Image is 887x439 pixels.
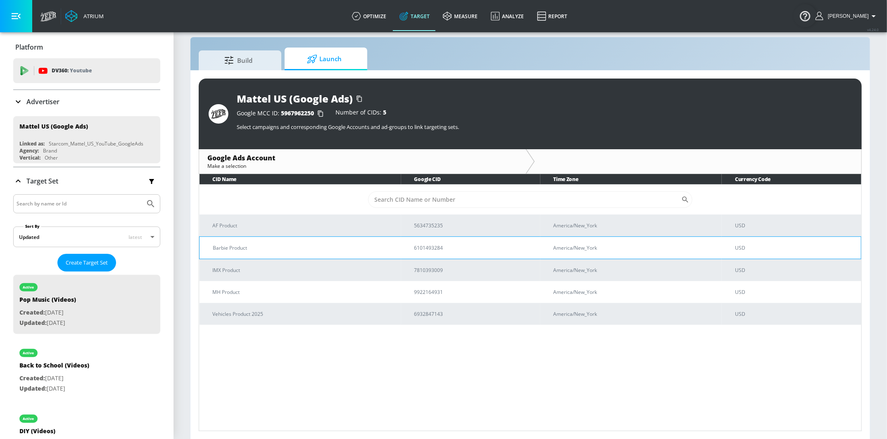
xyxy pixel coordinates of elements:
p: USD [735,221,854,230]
span: Build [207,50,270,70]
span: v 4.24.0 [867,27,879,32]
span: Create Target Set [66,258,108,267]
span: Created: [19,374,45,382]
th: Time Zone [540,174,722,184]
div: activePop Music (Videos)Created:[DATE]Updated:[DATE] [13,275,160,334]
div: Mattel US (Google Ads)Linked as:Starcom_Mattel_US_YouTube_GoogleAdsAgency:BrandVertical:Other [13,116,160,163]
div: Updated [19,234,39,241]
p: Barbie Product [213,243,395,252]
label: Sort By [24,224,41,229]
button: [PERSON_NAME] [816,11,879,21]
a: Analyze [484,1,530,31]
div: active [23,285,34,289]
div: Google Ads AccountMake a selection [199,149,526,174]
p: 7810393009 [414,266,534,274]
input: Search CID Name or Number [368,191,681,208]
div: active [23,417,34,421]
p: [DATE] [19,384,89,394]
div: Mattel US (Google Ads) [19,122,88,130]
p: IMX Product [213,266,395,274]
span: login as: veronica.hernandez@zefr.com [825,13,869,19]
button: Create Target Set [57,254,116,272]
p: America/New_York [554,266,716,274]
p: America/New_York [554,288,716,296]
p: MH Product [213,288,395,296]
p: AF Product [213,221,395,230]
p: Youtube [70,66,92,75]
div: Back to School (Videos) [19,361,89,373]
div: Target Set [13,167,160,195]
a: measure [436,1,484,31]
div: Number of CIDs: [335,110,386,118]
div: activeBack to School (Videos)Created:[DATE]Updated:[DATE] [13,341,160,400]
p: America/New_York [554,243,716,252]
th: CID Name [200,174,401,184]
div: Brand [43,147,57,154]
th: Google CID [401,174,540,184]
a: Target [393,1,436,31]
span: Created: [19,308,45,316]
span: latest [128,234,142,241]
div: Advertiser [13,90,160,113]
p: [DATE] [19,318,76,328]
span: 5967962250 [281,109,314,117]
p: Advertiser [26,97,59,106]
div: Search CID Name or Number [368,191,692,208]
div: Mattel US (Google Ads) [237,92,353,105]
span: 5 [383,108,386,116]
div: active [23,351,34,355]
p: [DATE] [19,308,76,318]
span: Launch [293,49,356,69]
div: Google MCC ID: [237,110,327,118]
div: Other [45,154,58,161]
p: Platform [15,43,43,52]
p: America/New_York [554,310,716,318]
div: DV360: Youtube [13,58,160,83]
p: 9922164931 [414,288,534,296]
p: America/New_York [554,221,716,230]
button: Open Resource Center [794,4,817,27]
p: Vehicles Product 2025 [213,310,395,318]
p: USD [735,288,854,296]
div: Agency: [19,147,39,154]
div: Make a selection [207,162,517,169]
a: Report [530,1,574,31]
input: Search by name or Id [17,198,142,209]
p: Target Set [26,177,58,186]
div: Starcom_Mattel_US_YouTube_GoogleAds [49,140,143,147]
a: Atrium [65,10,104,22]
span: Updated: [19,384,47,392]
div: Vertical: [19,154,40,161]
span: Updated: [19,319,47,327]
p: 6101493284 [414,243,534,252]
div: Platform [13,36,160,59]
a: optimize [345,1,393,31]
div: Atrium [80,12,104,20]
p: USD [735,310,854,318]
p: 5634735235 [414,221,534,230]
p: DV360: [52,66,92,75]
p: USD [735,266,854,274]
div: Pop Music (Videos) [19,296,76,308]
p: USD [735,243,854,252]
p: Select campaigns and corresponding Google Accounts and ad-groups to link targeting sets. [237,123,852,131]
div: Google Ads Account [207,153,517,162]
p: 6932847143 [414,310,534,318]
p: [DATE] [19,373,89,384]
div: DIY (Videos) [19,427,65,439]
th: Currency Code [722,174,861,184]
div: Linked as: [19,140,45,147]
